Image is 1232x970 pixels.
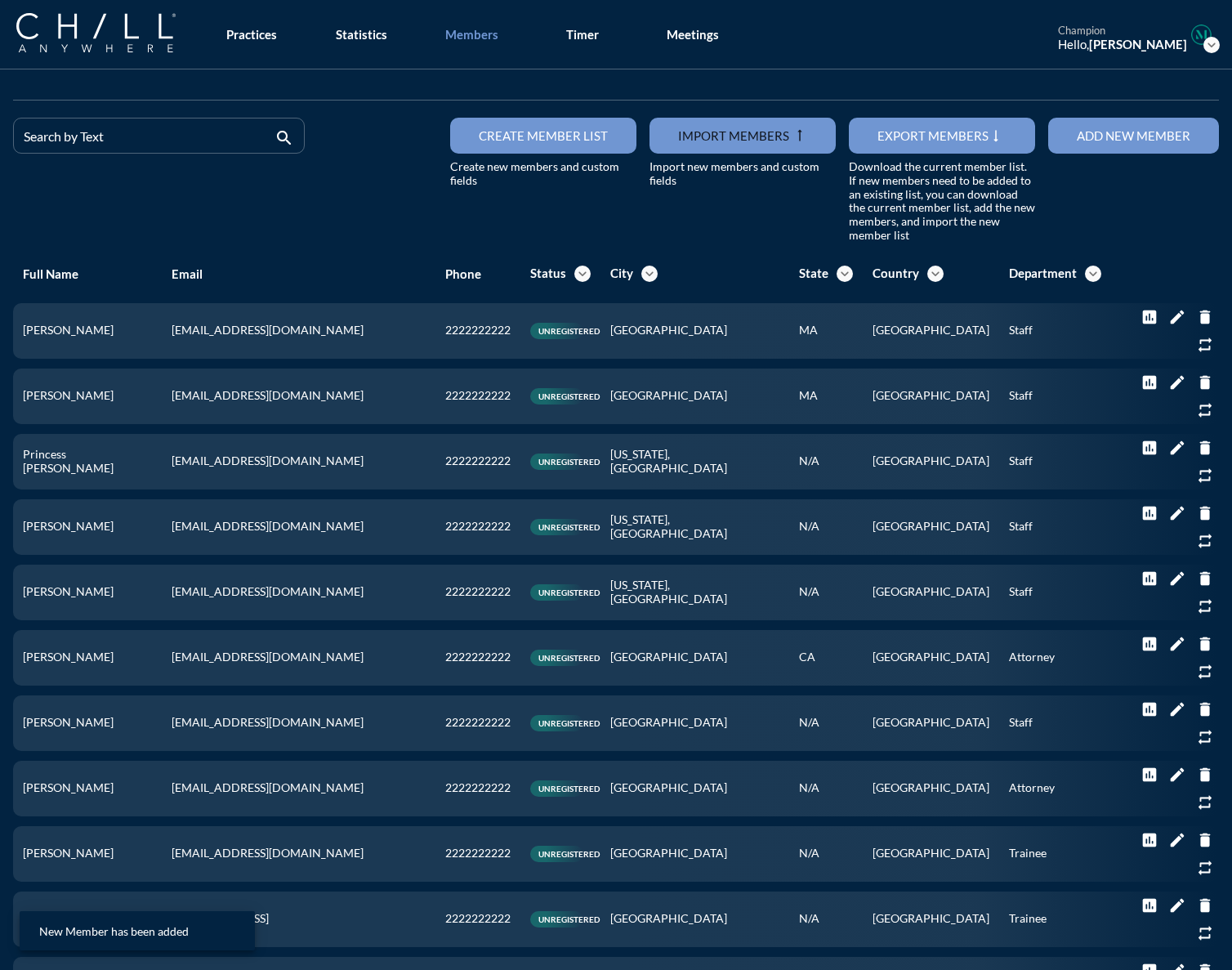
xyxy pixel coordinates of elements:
[1203,37,1220,53] i: expand_more
[435,369,520,424] td: 2222222222
[789,630,863,686] td: CA
[600,434,788,489] td: [US_STATE], [GEOGRAPHIC_DATA]
[1196,766,1214,784] i: delete
[172,266,426,281] div: Email
[538,653,600,663] span: unregistered
[13,892,162,947] td: [PERSON_NAME]
[1196,439,1214,457] i: delete
[789,565,863,620] td: N/A
[1196,597,1214,615] i: repeat
[873,266,919,280] div: Country
[538,849,600,859] span: unregistered
[789,434,863,489] td: N/A
[1077,128,1190,143] div: Add new member
[863,761,999,816] td: [GEOGRAPHIC_DATA]
[13,565,162,620] td: [PERSON_NAME]
[999,761,1111,816] td: Attorney
[226,27,277,42] div: Practices
[445,266,511,281] div: Phone
[999,499,1111,555] td: Staff
[538,457,600,467] span: unregistered
[435,892,520,947] td: 2222222222
[1196,924,1214,942] i: repeat
[435,695,520,751] td: 2222222222
[538,588,600,597] span: unregistered
[162,695,436,751] td: [EMAIL_ADDRESS][DOMAIN_NAME]
[479,128,608,143] div: Create member list
[999,434,1111,489] td: Staff
[16,13,208,55] a: Company Logo
[600,303,788,359] td: [GEOGRAPHIC_DATA]
[1140,700,1158,718] i: insert_chart
[1196,896,1214,914] i: delete
[13,499,162,555] td: [PERSON_NAME]
[600,892,788,947] td: [GEOGRAPHIC_DATA]
[1140,308,1158,326] i: insert_chart
[538,522,600,532] span: unregistered
[435,499,520,555] td: 2222222222
[863,499,999,555] td: [GEOGRAPHIC_DATA]
[574,266,591,282] i: expand_more
[538,718,600,728] span: unregistered
[877,128,989,143] span: export members
[863,369,999,424] td: [GEOGRAPHIC_DATA]
[24,132,271,153] input: Search by Text
[600,369,788,424] td: [GEOGRAPHIC_DATA]
[1168,831,1186,849] i: edit
[600,499,788,555] td: [US_STATE], [GEOGRAPHIC_DATA]
[435,630,520,686] td: 2222222222
[450,118,636,154] button: Create member list
[20,911,255,950] div: New Member has been added
[13,695,162,751] td: [PERSON_NAME]
[530,266,566,280] div: Status
[450,160,636,188] div: Create new members and custom fields
[162,826,436,882] td: [EMAIL_ADDRESS][DOMAIN_NAME]
[1085,266,1101,282] i: expand_more
[445,27,498,42] div: Members
[789,761,863,816] td: N/A
[1196,663,1214,681] i: repeat
[789,499,863,555] td: N/A
[789,303,863,359] td: MA
[863,434,999,489] td: [GEOGRAPHIC_DATA]
[1140,373,1158,391] i: insert_chart
[435,565,520,620] td: 2222222222
[999,565,1111,620] td: Staff
[1196,504,1214,522] i: delete
[275,128,294,148] i: search
[789,892,863,947] td: N/A
[1058,25,1187,38] div: champion
[1140,831,1158,849] i: insert_chart
[600,826,788,882] td: [GEOGRAPHIC_DATA]
[162,630,436,686] td: [EMAIL_ADDRESS][DOMAIN_NAME]
[538,391,600,401] span: unregistered
[863,303,999,359] td: [GEOGRAPHIC_DATA]
[1196,467,1214,485] i: repeat
[336,27,387,42] div: Statistics
[1140,766,1158,784] i: insert_chart
[1196,373,1214,391] i: delete
[863,826,999,882] td: [GEOGRAPHIC_DATA]
[1168,635,1186,653] i: edit
[849,160,1035,243] div: Download the current member list. If new members need to be added to an existing list, you can do...
[600,565,788,620] td: [US_STATE], [GEOGRAPHIC_DATA]
[435,826,520,882] td: 2222222222
[1140,635,1158,653] i: insert_chart
[1140,504,1158,522] i: insert_chart
[1140,896,1158,914] i: insert_chart
[1196,859,1214,877] i: repeat
[849,118,1035,154] button: export members
[1191,25,1212,45] img: Profile icon
[23,266,152,281] div: Full Name
[999,695,1111,751] td: Staff
[600,761,788,816] td: [GEOGRAPHIC_DATA]
[1196,532,1214,550] i: repeat
[13,100,1219,101] div: Members List
[538,914,600,924] span: unregistered
[13,369,162,424] td: [PERSON_NAME]
[1196,793,1214,811] i: repeat
[1168,308,1186,326] i: edit
[999,826,1111,882] td: Trainee
[435,761,520,816] td: 2222222222
[789,369,863,424] td: MA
